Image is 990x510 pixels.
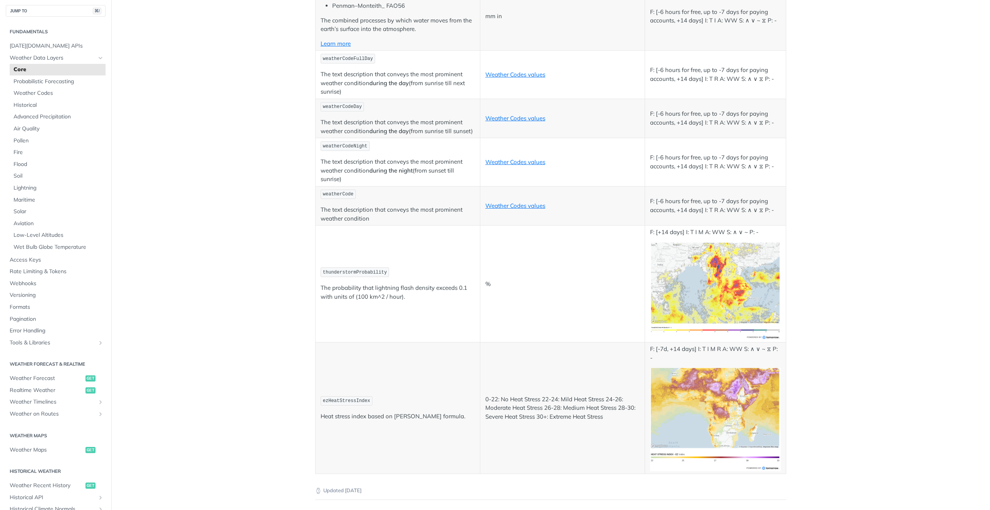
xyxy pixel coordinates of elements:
[6,289,106,301] a: Versioning
[485,12,640,21] p: mm in
[14,220,104,228] span: Aviation
[97,340,104,346] button: Show subpages for Tools & Libraries
[14,101,104,109] span: Historical
[10,375,84,382] span: Weather Forecast
[14,243,104,251] span: Wet Bulb Globe Temperature
[650,110,781,127] p: F: [-6 hours for free, up to -7 days for paying accounts, +14 days] I: T R A: WW S: ∧ ∨ ⧖ P: -
[85,447,96,453] span: get
[6,396,106,408] a: Weather TimelinesShow subpages for Weather Timelines
[650,197,781,214] p: F: [-6 hours for free, up to -7 days for paying accounts, +14 days] I: T R A: WW S: ∧ ∨ ⧖ P: -
[6,40,106,52] a: [DATE][DOMAIN_NAME] APIs
[369,79,409,87] strong: during the day
[485,395,640,421] p: 0-22: No Heat Stress 22-24: Mild Heat Stress 24-26: Moderate Heat Stress 26-28: Medium Heat Stres...
[485,158,545,166] a: Weather Codes values
[10,387,84,394] span: Realtime Weather
[10,446,84,454] span: Weather Maps
[14,149,104,156] span: Fire
[6,480,106,491] a: Weather Recent Historyget
[650,287,781,294] span: Expand image
[10,410,96,418] span: Weather on Routes
[6,361,106,368] h2: Weather Forecast & realtime
[10,339,96,347] span: Tools & Libraries
[6,52,106,64] a: Weather Data LayersHide subpages for Weather Data Layers
[323,270,387,275] span: thunderstormProbability
[10,280,104,288] span: Webhooks
[97,399,104,405] button: Show subpages for Weather Timelines
[485,202,545,209] a: Weather Codes values
[6,373,106,384] a: Weather Forecastget
[10,482,84,489] span: Weather Recent History
[6,313,106,325] a: Pagination
[10,241,106,253] a: Wet Bulb Globe Temperature
[650,153,781,171] p: F: [-6 hours for free, up to -7 days for paying accounts, +14 days] I: T R A: WW S: ∧ ∨ ⧖ P: -
[10,159,106,170] a: Flood
[14,89,104,97] span: Weather Codes
[6,337,106,349] a: Tools & LibrariesShow subpages for Tools & Libraries
[323,398,370,404] span: ezHeatStressIndex
[6,468,106,475] h2: Historical Weather
[10,327,104,335] span: Error Handling
[369,167,413,174] strong: during the night
[10,291,104,299] span: Versioning
[14,172,104,180] span: Soil
[6,278,106,289] a: Webhooks
[323,144,367,149] span: weatherCodeNight
[14,208,104,216] span: Solar
[321,40,351,47] a: Learn more
[10,494,96,501] span: Historical API
[10,99,106,111] a: Historical
[10,256,104,264] span: Access Keys
[10,229,106,241] a: Low-Level Altitudes
[10,218,106,229] a: Aviation
[321,157,475,184] p: The text description that conveys the most prominent weather condition (from sunset till sunrise)
[10,194,106,206] a: Maritime
[10,123,106,135] a: Air Quality
[321,412,475,421] p: Heat stress index based on [PERSON_NAME] formula.
[650,66,781,83] p: F: [-6 hours for free, up to -7 days for paying accounts, +14 days] I: T R A: WW S: ∧ ∨ ⧖ P: -
[14,231,104,239] span: Low-Level Altitudes
[323,56,373,62] span: weatherCodeFullDay
[97,495,104,501] button: Show subpages for Historical API
[14,137,104,145] span: Pollen
[6,432,106,439] h2: Weather Maps
[6,325,106,337] a: Error Handling
[10,135,106,147] a: Pollen
[10,54,96,62] span: Weather Data Layers
[10,76,106,87] a: Probabilistic Forecasting
[14,113,104,121] span: Advanced Precipitation
[321,16,475,34] p: The combined processes by which water moves from the earth’s surface into the atmosphere.
[6,266,106,277] a: Rate Limiting & Tokens
[10,42,104,50] span: [DATE][DOMAIN_NAME] APIs
[14,161,104,168] span: Flood
[485,280,640,289] p: %
[97,55,104,61] button: Hide subpages for Weather Data Layers
[10,206,106,217] a: Solar
[10,268,104,276] span: Rate Limiting & Tokens
[14,184,104,192] span: Lightning
[323,192,353,197] span: weatherCode
[85,375,96,382] span: get
[6,444,106,456] a: Weather Mapsget
[650,228,781,237] p: F: [+14 days] I: T I M A: WW S: ∧ ∨ ~ P: -
[10,111,106,123] a: Advanced Precipitation
[6,254,106,266] a: Access Keys
[650,415,781,423] span: Expand image
[332,2,475,10] li: Penman–Monteith_ FAO56
[369,127,409,135] strong: during the day
[323,104,362,110] span: weatherCodeDay
[6,408,106,420] a: Weather on RoutesShow subpages for Weather on Routes
[10,87,106,99] a: Weather Codes
[93,8,101,14] span: ⌘/
[6,385,106,396] a: Realtime Weatherget
[85,483,96,489] span: get
[315,487,786,495] p: Updated [DATE]
[6,301,106,313] a: Formats
[10,398,96,406] span: Weather Timelines
[6,28,106,35] h2: Fundamentals
[10,170,106,182] a: Soil
[650,345,781,362] p: F: [-7d, +14 days] I: T I M R A: WW S: ∧ ∨ ~ ⧖ P: -
[14,78,104,86] span: Probabilistic Forecasting
[85,387,96,394] span: get
[14,66,104,74] span: Core
[321,284,475,301] p: The probability that lightning flash density exceeds 0.1 with units of (100 km^2 / hour).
